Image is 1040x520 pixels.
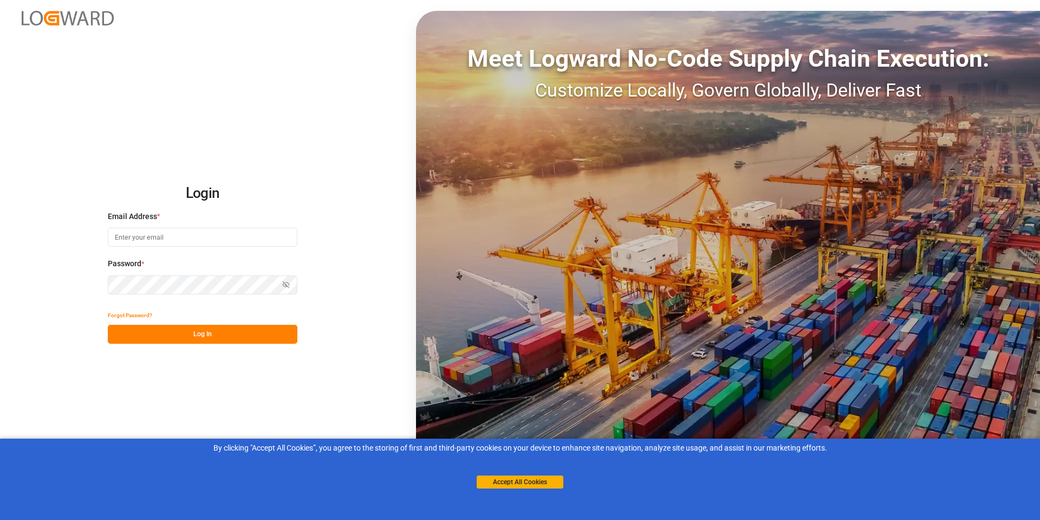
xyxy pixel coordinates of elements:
[108,258,141,269] span: Password
[108,176,297,211] h2: Login
[108,306,152,325] button: Forgot Password?
[108,228,297,247] input: Enter your email
[416,76,1040,104] div: Customize Locally, Govern Globally, Deliver Fast
[477,476,563,489] button: Accept All Cookies
[416,41,1040,76] div: Meet Logward No-Code Supply Chain Execution:
[108,211,157,222] span: Email Address
[8,442,1032,454] div: By clicking "Accept All Cookies”, you agree to the storing of first and third-party cookies on yo...
[108,325,297,344] button: Log In
[22,11,114,25] img: Logward_new_orange.png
